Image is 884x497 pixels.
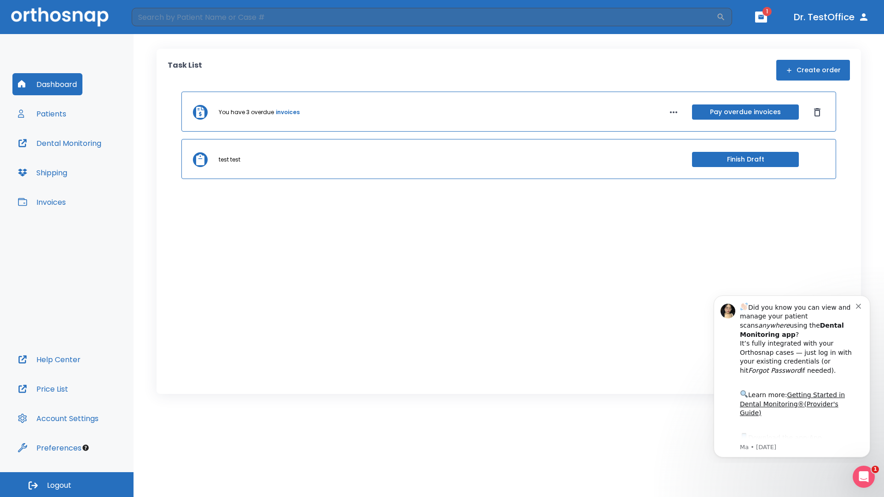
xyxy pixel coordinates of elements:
[853,466,875,488] iframe: Intercom live chat
[156,14,163,22] button: Dismiss notification
[40,156,156,164] p: Message from Ma, sent 5w ago
[168,60,202,81] p: Task List
[40,144,156,191] div: Download the app: | ​ Let us know if you need help getting started!
[276,108,300,116] a: invoices
[762,7,772,16] span: 1
[219,108,274,116] p: You have 3 overdue
[132,8,716,26] input: Search by Patient Name or Case #
[12,162,73,184] button: Shipping
[790,9,873,25] button: Dr. TestOffice
[692,152,799,167] button: Finish Draft
[12,407,104,429] button: Account Settings
[12,73,82,95] button: Dashboard
[700,287,884,463] iframe: Intercom notifications message
[40,147,122,163] a: App Store
[81,444,90,452] div: Tooltip anchor
[692,104,799,120] button: Pay overdue invoices
[12,103,72,125] button: Patients
[872,466,879,473] span: 1
[12,437,87,459] button: Preferences
[219,156,240,164] p: test test
[12,132,107,154] button: Dental Monitoring
[12,191,71,213] button: Invoices
[11,7,109,26] img: Orthosnap
[776,60,850,81] button: Create order
[47,480,71,491] span: Logout
[810,105,825,120] button: Dismiss
[12,348,86,370] button: Help Center
[12,378,74,400] button: Price List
